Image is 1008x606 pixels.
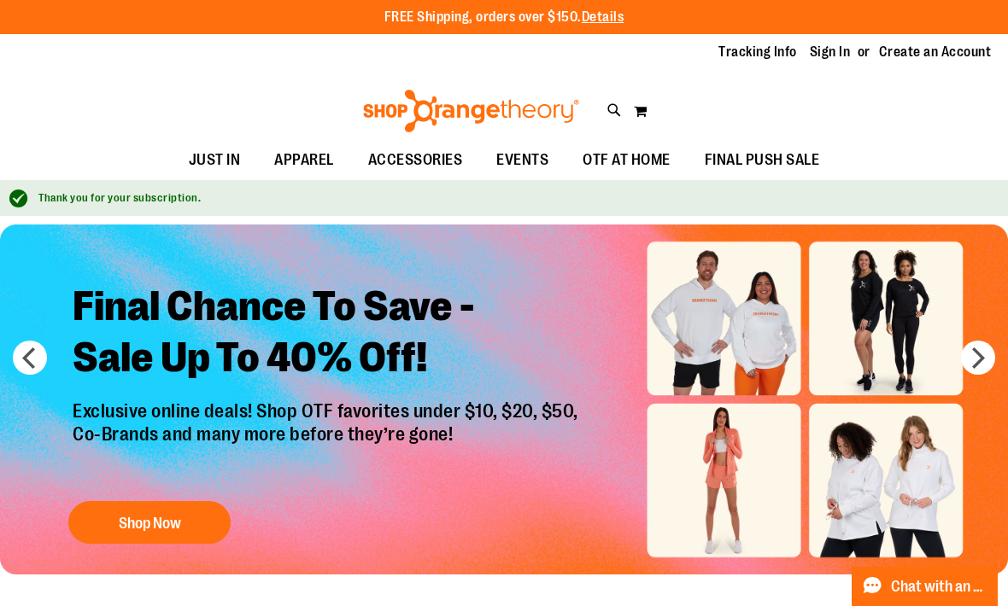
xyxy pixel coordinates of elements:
span: OTF AT HOME [583,141,671,179]
h2: Final Chance To Save - Sale Up To 40% Off! [60,268,595,400]
button: next [961,341,995,375]
img: Shop Orangetheory [360,90,582,132]
div: Thank you for your subscription. [38,190,991,207]
p: FREE Shipping, orders over $150. [384,8,624,27]
p: Exclusive online deals! Shop OTF favorites under $10, $20, $50, Co-Brands and many more before th... [60,400,595,484]
a: OTF AT HOME [566,141,688,180]
button: prev [13,341,47,375]
span: Chat with an Expert [891,579,987,595]
button: Chat with an Expert [852,567,999,606]
a: Details [582,9,624,25]
a: Create an Account [879,43,992,61]
a: ACCESSORIES [351,141,480,180]
span: EVENTS [496,141,548,179]
a: Sign In [810,43,851,61]
span: JUST IN [189,141,241,179]
a: EVENTS [479,141,566,180]
span: FINAL PUSH SALE [705,141,820,179]
span: ACCESSORIES [368,141,463,179]
a: Final Chance To Save -Sale Up To 40% Off! Exclusive online deals! Shop OTF favorites under $10, $... [60,268,595,552]
a: JUST IN [172,141,258,180]
a: Tracking Info [718,43,797,61]
a: APPAREL [257,141,351,180]
a: FINAL PUSH SALE [688,141,837,180]
button: Shop Now [68,501,231,544]
span: APPAREL [274,141,334,179]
